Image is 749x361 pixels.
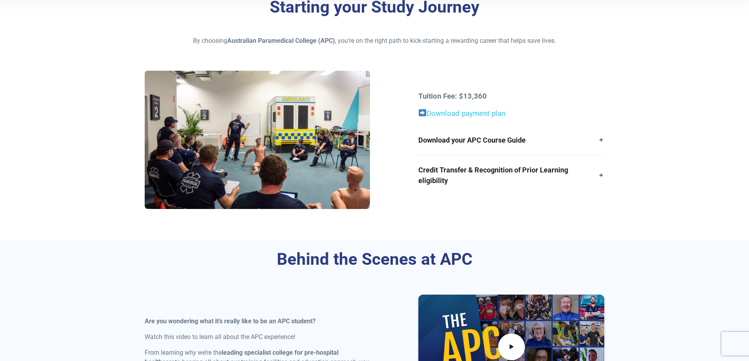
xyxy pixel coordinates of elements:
[145,249,605,269] h3: Behind the Scenes at APC
[145,332,370,342] p: Watch this video to learn all about the APC experience!
[427,109,505,118] a: Download payment plan
[227,37,335,44] strong: Australian Paramedical College (APC)
[145,317,316,325] strong: Are you wondering what it’s really like to be an APC student?
[145,36,605,46] p: By choosing , you’re on the right path to kick-starting a rewarding career that helps save lives.
[418,92,487,101] strong: Tuition Fee: $13,360
[418,155,604,195] a: Credit Transfer & Recognition of Prior Learning eligibility
[419,109,426,117] img: ➡️
[418,125,604,155] a: Download your APC Course Guide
